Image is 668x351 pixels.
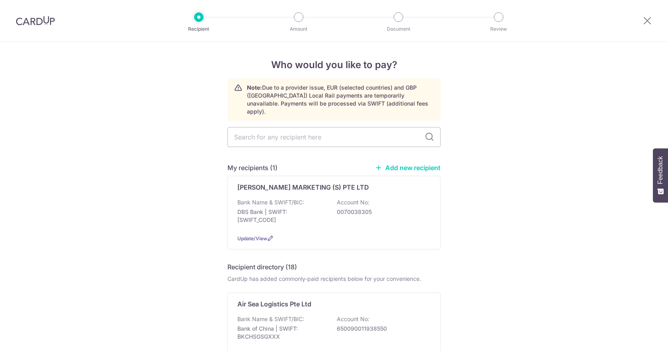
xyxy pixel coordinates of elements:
p: DBS Bank | SWIFT: [SWIFT_CODE] [237,208,326,224]
p: [PERSON_NAME] MARKETING (S) PTE LTD [237,182,369,192]
p: Bank Name & SWIFT/BIC: [237,198,304,206]
h5: My recipients (1) [227,163,278,173]
strong: Note: [247,84,262,91]
p: 0070038305 [337,208,426,216]
a: Add new recipient [375,164,441,172]
p: Due to a provider issue, EUR (selected countries) and GBP ([GEOGRAPHIC_DATA]) Local Rail payments... [247,84,434,116]
h5: Recipient directory (18) [227,262,297,272]
p: Account No: [337,315,369,323]
p: Air Sea Logistics Pte Ltd [237,299,311,309]
img: CardUp [16,16,55,25]
span: Feedback [657,156,664,184]
h4: Who would you like to pay? [227,58,441,72]
a: Update/View [237,235,267,241]
button: Feedback - Show survey [653,148,668,202]
p: Recipient [169,25,228,33]
input: Search for any recipient here [227,127,441,147]
p: Document [369,25,428,33]
div: CardUp has added commonly-paid recipients below for your convenience. [227,275,441,283]
p: Account No: [337,198,369,206]
p: Review [469,25,528,33]
p: 650090011938550 [337,325,426,333]
p: Bank Name & SWIFT/BIC: [237,315,304,323]
p: Amount [269,25,328,33]
p: Bank of China | SWIFT: BKCHSGSGXXX [237,325,326,341]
